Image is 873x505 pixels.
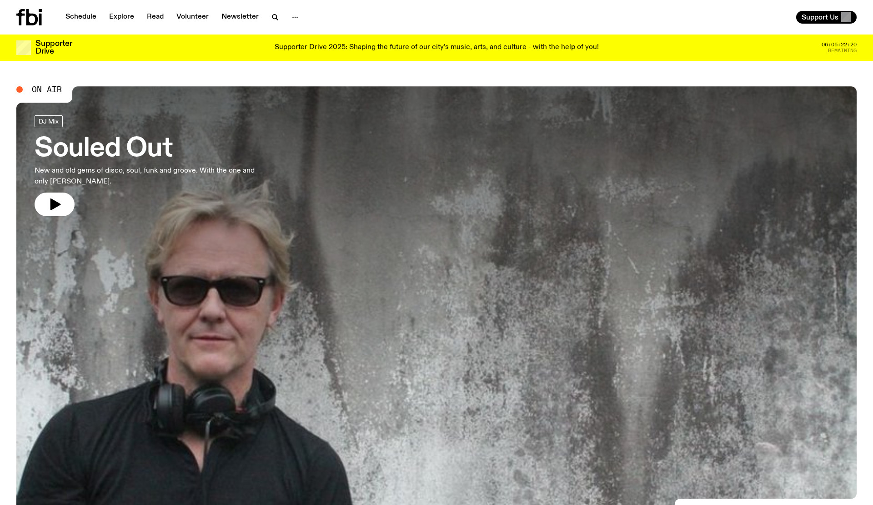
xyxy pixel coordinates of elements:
a: Souled OutNew and old gems of disco, soul, funk and groove. With the one and only [PERSON_NAME]. [35,115,267,216]
span: On Air [32,85,62,94]
a: Explore [104,11,140,24]
a: Schedule [60,11,102,24]
h3: Supporter Drive [35,40,72,55]
a: Read [141,11,169,24]
a: Newsletter [216,11,264,24]
p: New and old gems of disco, soul, funk and groove. With the one and only [PERSON_NAME]. [35,165,267,187]
span: 06:05:22:20 [822,42,857,47]
span: Support Us [802,13,838,21]
a: DJ Mix [35,115,63,127]
p: Supporter Drive 2025: Shaping the future of our city’s music, arts, and culture - with the help o... [275,44,599,52]
a: Volunteer [171,11,214,24]
button: Support Us [796,11,857,24]
span: DJ Mix [39,118,59,124]
h3: Souled Out [35,136,267,162]
span: Remaining [828,48,857,53]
